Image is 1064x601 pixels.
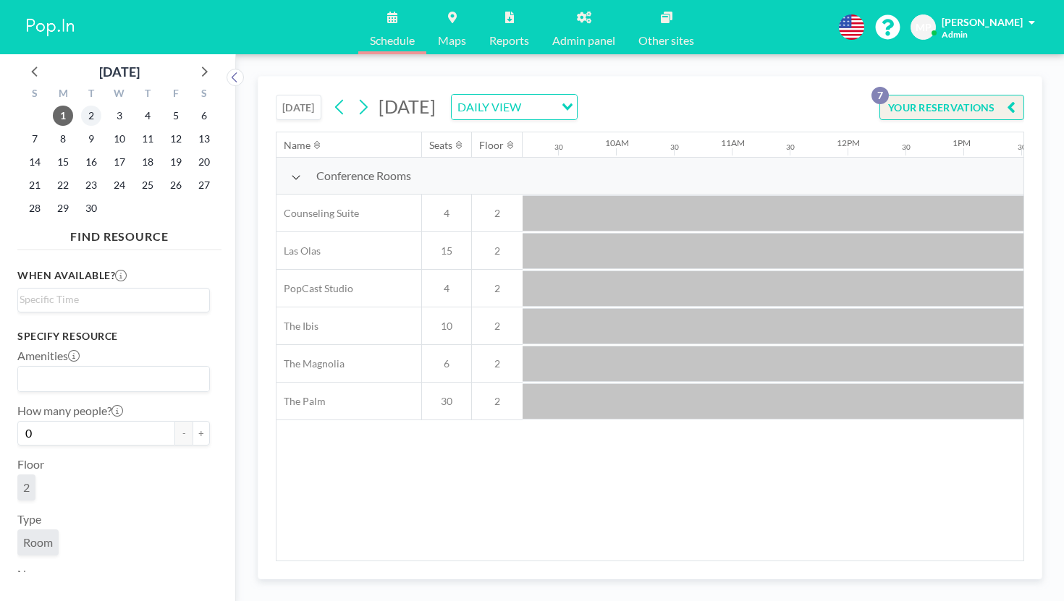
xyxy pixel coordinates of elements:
[472,320,523,333] span: 2
[20,370,201,388] input: Search for option
[452,95,577,119] div: Search for option
[837,137,860,148] div: 12PM
[17,223,221,244] h4: FIND RESOURCE
[53,106,73,126] span: Monday, September 1, 2025
[161,85,190,104] div: F
[455,98,524,116] span: DAILY VIEW
[53,152,73,172] span: Monday, September 15, 2025
[25,129,45,149] span: Sunday, September 7, 2025
[23,535,53,550] span: Room
[276,207,359,220] span: Counseling Suite
[721,137,745,148] div: 11AM
[422,244,471,257] span: 15
[379,95,436,117] span: [DATE]
[166,129,186,149] span: Friday, September 12, 2025
[18,367,209,391] div: Search for option
[138,129,158,149] span: Thursday, September 11, 2025
[194,129,214,149] span: Saturday, September 13, 2025
[670,142,679,152] div: 30
[472,282,523,295] span: 2
[17,567,47,581] label: Name
[284,139,311,152] div: Name
[953,137,971,148] div: 1PM
[422,207,471,220] span: 4
[786,142,795,152] div: 30
[99,61,140,82] div: [DATE]
[438,35,466,46] span: Maps
[77,85,106,104] div: T
[194,175,214,195] span: Saturday, September 27, 2025
[525,98,553,116] input: Search for option
[942,29,968,40] span: Admin
[109,152,130,172] span: Wednesday, September 17, 2025
[316,169,411,183] span: Conference Rooms
[370,35,415,46] span: Schedule
[489,35,529,46] span: Reports
[472,207,523,220] span: 2
[106,85,134,104] div: W
[21,85,49,104] div: S
[25,152,45,172] span: Sunday, September 14, 2025
[902,142,911,152] div: 30
[422,357,471,370] span: 6
[17,349,80,363] label: Amenities
[20,291,201,307] input: Search for option
[18,289,209,310] div: Search for option
[276,244,321,257] span: Las Olas
[193,421,210,446] button: +
[109,175,130,195] span: Wednesday, September 24, 2025
[276,357,345,370] span: The Magnolia
[422,395,471,408] span: 30
[25,198,45,218] span: Sunday, September 28, 2025
[81,106,101,126] span: Tuesday, September 2, 2025
[81,152,101,172] span: Tuesday, September 16, 2025
[554,142,563,152] div: 30
[1018,142,1026,152] div: 30
[17,404,123,418] label: How many people?
[133,85,161,104] div: T
[916,21,932,34] span: MP
[276,320,318,333] span: The Ibis
[422,282,471,295] span: 4
[190,85,218,104] div: S
[479,139,504,152] div: Floor
[472,395,523,408] span: 2
[81,198,101,218] span: Tuesday, September 30, 2025
[552,35,615,46] span: Admin panel
[871,87,889,104] p: 7
[276,282,353,295] span: PopCast Studio
[17,457,44,472] label: Floor
[53,129,73,149] span: Monday, September 8, 2025
[166,106,186,126] span: Friday, September 5, 2025
[23,480,30,495] span: 2
[109,129,130,149] span: Wednesday, September 10, 2025
[194,106,214,126] span: Saturday, September 6, 2025
[109,106,130,126] span: Wednesday, September 3, 2025
[472,244,523,257] span: 2
[166,175,186,195] span: Friday, September 26, 2025
[175,421,193,446] button: -
[81,129,101,149] span: Tuesday, September 9, 2025
[138,152,158,172] span: Thursday, September 18, 2025
[138,106,158,126] span: Thursday, September 4, 2025
[422,320,471,333] span: 10
[138,175,158,195] span: Thursday, September 25, 2025
[53,175,73,195] span: Monday, September 22, 2025
[53,198,73,218] span: Monday, September 29, 2025
[17,330,210,343] h3: Specify resource
[942,16,1023,28] span: [PERSON_NAME]
[276,395,326,408] span: The Palm
[81,175,101,195] span: Tuesday, September 23, 2025
[429,139,452,152] div: Seats
[276,95,321,120] button: [DATE]
[49,85,77,104] div: M
[879,95,1024,120] button: YOUR RESERVATIONS7
[25,175,45,195] span: Sunday, September 21, 2025
[166,152,186,172] span: Friday, September 19, 2025
[605,137,629,148] div: 10AM
[17,512,41,527] label: Type
[472,357,523,370] span: 2
[194,152,214,172] span: Saturday, September 20, 2025
[638,35,694,46] span: Other sites
[23,13,78,42] img: organization-logo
